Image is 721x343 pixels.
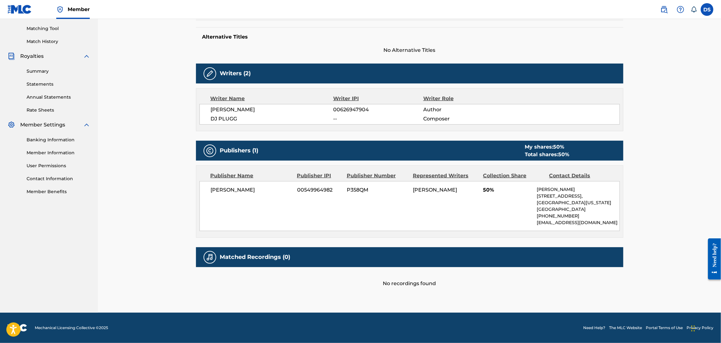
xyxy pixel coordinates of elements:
a: Banking Information [27,137,90,143]
span: [PERSON_NAME] [413,187,457,193]
a: Rate Sheets [27,107,90,113]
div: Publisher IPI [297,172,342,180]
a: Privacy Policy [687,325,713,331]
span: Royalties [20,52,44,60]
span: 00549964982 [297,186,342,194]
div: Writer Name [211,95,333,102]
div: Collection Share [483,172,544,180]
iframe: Resource Center [703,234,721,285]
h5: Alternative Titles [202,34,617,40]
img: MLC Logo [8,5,32,14]
img: Writers [206,70,214,77]
a: Public Search [658,3,670,16]
span: [PERSON_NAME] [211,186,293,194]
div: Drag [691,319,695,338]
img: Top Rightsholder [56,6,64,13]
h5: Publishers (1) [220,147,259,154]
div: Publisher Name [211,172,292,180]
a: Matching Tool [27,25,90,32]
span: DJ PLUGG [211,115,333,123]
span: Mechanical Licensing Collective © 2025 [35,325,108,331]
img: Member Settings [8,121,15,129]
span: P358QM [347,186,408,194]
a: Member Information [27,150,90,156]
a: Annual Statements [27,94,90,101]
p: [GEOGRAPHIC_DATA][US_STATE] [537,199,619,206]
p: [STREET_ADDRESS], [537,193,619,199]
img: Matched Recordings [206,254,214,261]
a: The MLC Website [609,325,642,331]
p: [PERSON_NAME] [537,186,619,193]
p: [GEOGRAPHIC_DATA] [537,206,619,213]
span: No Alternative Titles [196,46,623,54]
div: Help [674,3,687,16]
div: User Menu [701,3,713,16]
a: Contact Information [27,175,90,182]
img: expand [83,121,90,129]
p: [EMAIL_ADDRESS][DOMAIN_NAME] [537,219,619,226]
div: Total shares: [525,151,570,158]
span: 50 % [553,144,565,150]
a: Summary [27,68,90,75]
h5: Matched Recordings (0) [220,254,290,261]
img: expand [83,52,90,60]
div: Contact Details [549,172,611,180]
span: Author [423,106,505,113]
img: logo [8,324,27,332]
span: -- [333,115,423,123]
img: help [677,6,684,13]
div: Notifications [691,6,697,13]
span: Composer [423,115,505,123]
span: [PERSON_NAME] [211,106,333,113]
a: User Permissions [27,162,90,169]
img: Royalties [8,52,15,60]
a: Statements [27,81,90,88]
div: Writer IPI [333,95,423,102]
a: Match History [27,38,90,45]
div: No recordings found [196,267,623,287]
span: 00626947904 [333,106,423,113]
span: Member Settings [20,121,65,129]
div: My shares: [525,143,570,151]
img: Publishers [206,147,214,155]
img: search [660,6,668,13]
h5: Writers (2) [220,70,251,77]
div: Publisher Number [347,172,408,180]
a: Portal Terms of Use [646,325,683,331]
span: 50% [483,186,532,194]
a: Member Benefits [27,188,90,195]
span: 50 % [559,151,570,157]
div: Represented Writers [413,172,478,180]
div: Writer Role [423,95,505,102]
span: Member [68,6,90,13]
iframe: Chat Widget [689,313,721,343]
a: Need Help? [583,325,605,331]
p: [PHONE_NUMBER] [537,213,619,219]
